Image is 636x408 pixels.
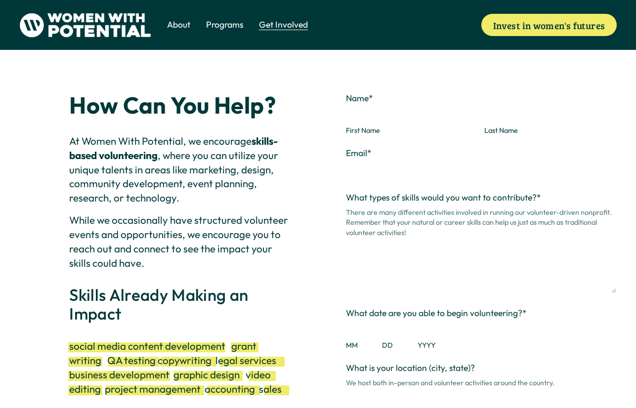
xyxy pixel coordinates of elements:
[69,339,225,352] span: social media content development
[346,362,617,374] label: What is your location (city, state)?
[346,323,376,338] input: MM
[107,354,156,367] span: QA testing
[69,286,290,324] h3: Skills Already Making an Impact
[481,14,617,36] a: Invest in women's futures
[173,368,240,381] span: graphic design
[206,19,243,31] span: Programs
[382,323,412,338] input: DD
[167,18,190,32] a: folder dropdown
[346,307,527,320] legend: What date are you able to begin volunteering?
[167,19,190,31] span: About
[418,340,459,350] span: YYYY
[484,125,617,135] span: Last Name
[346,192,617,204] label: What types of skills would you want to contribute?
[259,382,282,395] span: sales
[206,18,243,32] a: folder dropdown
[346,340,376,350] span: MM
[346,204,617,241] div: There are many different activities involved in running our volunteer-driven nonprofit. Remember ...
[346,374,617,391] div: We host both in-person and volunteer activities around the country.
[69,134,278,162] strong: skills-based volunteering
[259,18,308,32] a: folder dropdown
[158,354,212,367] span: copywriting
[69,213,290,270] p: While we occasionally have structured volunteer events and opportunities, we encourage you to rea...
[259,19,308,31] span: Get Involved
[346,108,479,123] input: First Name
[205,382,255,395] span: accounting
[346,125,479,135] span: First Name
[382,340,412,350] span: DD
[418,323,459,338] input: YYYY
[105,382,201,395] span: project management
[215,354,276,367] span: legal services
[346,92,373,105] legend: Name
[69,368,170,381] span: business development
[346,147,617,160] label: Email
[69,134,290,205] p: At Women With Potential, we encourage , where you can utilize your unique talents in areas like m...
[69,90,276,120] strong: How Can You Help?
[484,108,617,123] input: Last Name
[19,13,151,38] img: Women With Potential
